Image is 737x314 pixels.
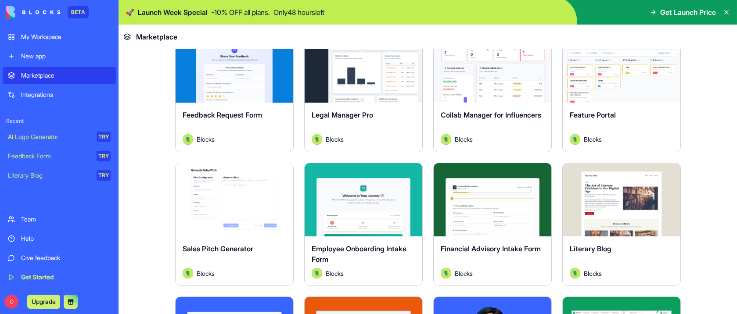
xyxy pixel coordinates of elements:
img: Avatar [183,268,193,278]
div: Marketplace [21,71,111,80]
div: Give feedback [21,253,111,262]
div: TRY [97,170,111,181]
div: TRY [97,151,111,161]
span: Blocks [326,269,344,278]
a: Employee Onboarding Intake FormAvatarBlocks [304,163,423,286]
a: Get Started [3,268,116,286]
span: Collab Manager for Influencers [441,111,541,119]
div: My Workspace [21,32,111,41]
a: Help [3,230,116,247]
div: AI Logo Generator [8,132,90,141]
a: Give feedback [3,249,116,267]
span: Feedback Request Form [183,111,262,119]
a: Team [3,211,116,228]
span: Blocks [584,135,602,144]
div: Integrations [21,90,111,99]
span: Get Launch Price [660,7,716,18]
a: Feedback FormTRY [3,147,116,165]
a: New app [3,47,116,65]
span: Launch Week Special [138,7,208,18]
p: Only 48 hours left [273,7,324,18]
div: Literary Blog [8,171,90,180]
img: Avatar [312,268,322,278]
div: Help [21,234,111,243]
a: Legal Manager ProAvatarBlocks [304,29,423,152]
a: Collab Manager for InfluencersAvatarBlocks [433,29,552,152]
p: - 10 % OFF all plans. [211,7,270,18]
span: Feature Portal [570,111,616,119]
img: Avatar [570,268,580,278]
a: My Workspace [3,28,116,46]
a: Literary BlogTRY [3,167,116,184]
a: BETA [6,6,89,18]
a: Sales Pitch GeneratorAvatarBlocks [175,163,294,286]
span: 🚀 [126,7,134,18]
div: TRY [97,132,111,142]
span: Blocks [326,135,344,144]
img: Avatar [183,134,193,145]
a: AI Logo GeneratorTRY [3,128,116,146]
span: O [4,295,18,309]
span: Financial Advisory Intake Form [441,244,541,253]
img: Avatar [441,268,451,278]
span: Employee Onboarding Intake Form [312,244,406,264]
button: Upgrade [27,295,60,309]
a: Financial Advisory Intake FormAvatarBlocks [433,163,552,286]
div: Team [21,215,111,224]
a: Marketplace [3,67,116,84]
span: Blocks [197,135,215,144]
span: Blocks [584,269,602,278]
div: Get Started [21,273,111,282]
img: logo [6,6,61,18]
a: Integrations [3,86,116,103]
div: Feedback Form [8,152,90,161]
a: Feedback Request FormAvatarBlocks [175,29,294,152]
img: Avatar [441,134,451,145]
div: BETA [68,6,89,18]
a: Upgrade [27,297,60,306]
div: New app [21,52,111,61]
a: Feature PortalAvatarBlocks [562,29,681,152]
span: Literary Blog [570,244,611,253]
span: Blocks [455,135,473,144]
img: Avatar [570,134,580,145]
span: Legal Manager Pro [312,111,373,119]
span: Blocks [197,269,215,278]
span: Marketplace [136,32,177,42]
img: Avatar [312,134,322,145]
a: Literary BlogAvatarBlocks [562,163,681,286]
span: Blocks [455,269,473,278]
span: Recent [3,118,116,125]
span: Sales Pitch Generator [183,244,253,253]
